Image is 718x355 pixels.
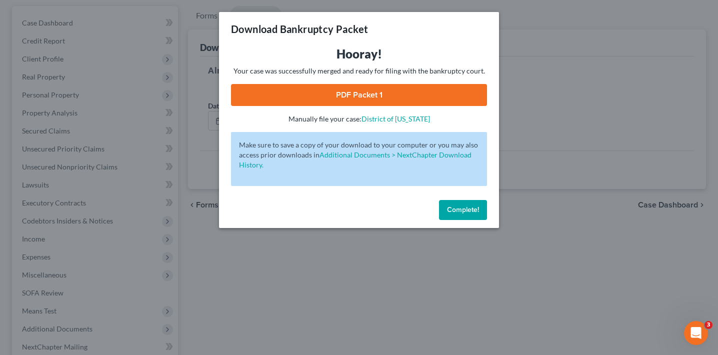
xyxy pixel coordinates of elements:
[231,66,487,76] p: Your case was successfully merged and ready for filing with the bankruptcy court.
[439,200,487,220] button: Complete!
[231,46,487,62] h3: Hooray!
[231,22,368,36] h3: Download Bankruptcy Packet
[447,205,479,214] span: Complete!
[239,140,479,170] p: Make sure to save a copy of your download to your computer or you may also access prior downloads in
[231,84,487,106] a: PDF Packet 1
[704,321,712,329] span: 3
[684,321,708,345] iframe: Intercom live chat
[231,114,487,124] p: Manually file your case:
[239,150,471,169] a: Additional Documents > NextChapter Download History.
[361,114,430,123] a: District of [US_STATE]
